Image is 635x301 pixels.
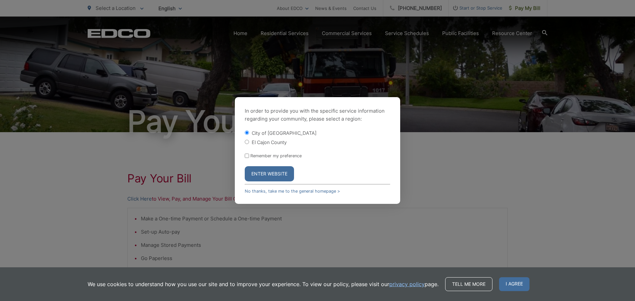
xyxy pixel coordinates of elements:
span: I agree [499,277,529,291]
a: Tell me more [445,277,492,291]
label: City of [GEOGRAPHIC_DATA] [252,130,317,136]
button: Enter Website [245,166,294,181]
a: privacy policy [389,280,425,288]
a: No thanks, take me to the general homepage > [245,189,340,194]
p: We use cookies to understand how you use our site and to improve your experience. To view our pol... [88,280,439,288]
label: Remember my preference [250,153,302,158]
p: In order to provide you with the specific service information regarding your community, please se... [245,107,390,123]
label: El Cajon County [252,139,287,145]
